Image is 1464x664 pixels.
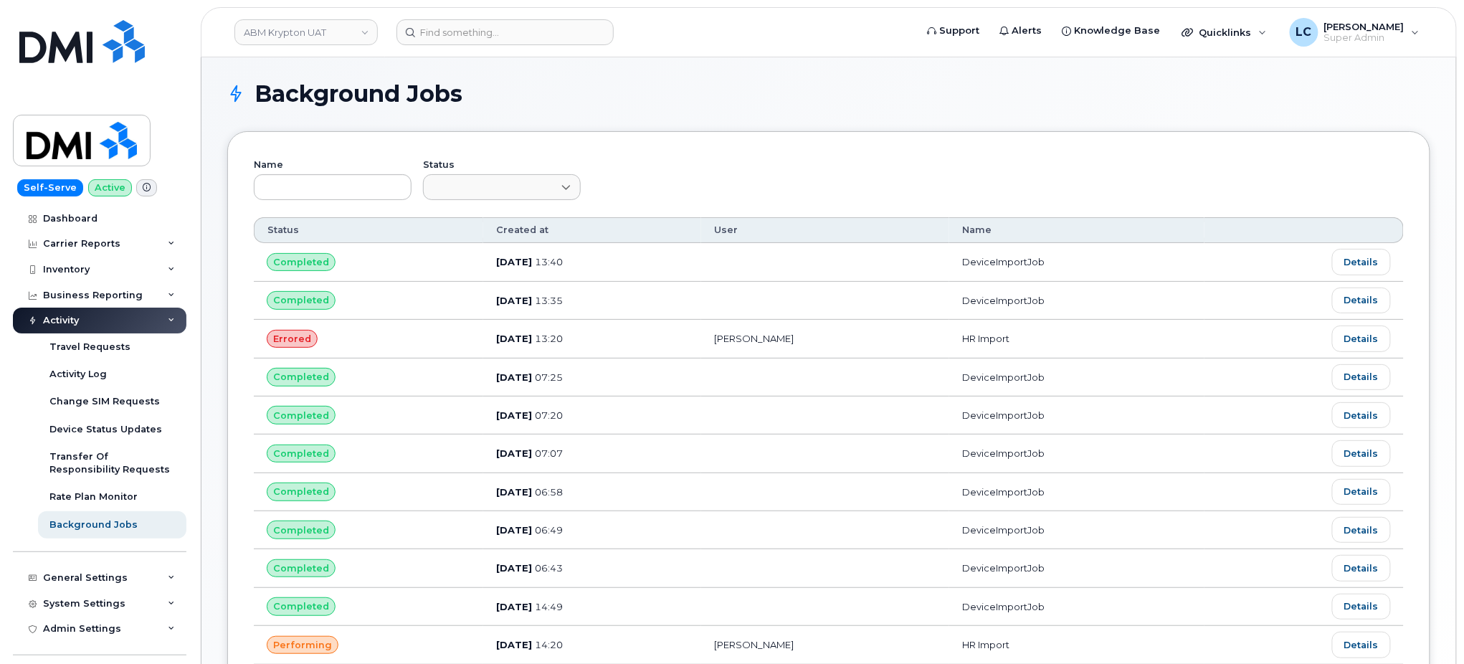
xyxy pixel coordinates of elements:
span: Completed [273,255,329,269]
span: [DATE] [496,409,532,421]
a: Details [1332,594,1391,620]
a: Details [1332,364,1391,390]
label: Status [423,161,581,170]
span: Completed [273,561,329,575]
span: Completed [273,447,329,460]
span: Errored [273,332,311,346]
span: Completed [273,409,329,422]
span: 07:25 [535,371,563,383]
a: Details [1332,517,1391,543]
label: Name [254,161,412,170]
span: [DATE] [496,486,532,498]
td: DeviceImportJob [949,473,1204,511]
span: Completed [273,599,329,613]
td: HR Import [949,626,1204,664]
span: [DATE] [496,256,532,267]
span: 13:35 [535,295,563,306]
span: 14:20 [535,639,563,650]
span: Name [962,224,992,237]
span: Completed [273,523,329,537]
span: 13:20 [535,333,563,344]
span: 06:43 [535,562,563,574]
span: [DATE] [496,333,532,344]
td: [PERSON_NAME] [701,626,949,664]
a: Details [1332,479,1391,505]
a: Details [1332,632,1391,658]
span: [DATE] [496,447,532,459]
span: 07:20 [535,409,563,421]
td: DeviceImportJob [949,549,1204,587]
span: [DATE] [496,524,532,536]
td: DeviceImportJob [949,243,1204,281]
a: Details [1332,402,1391,428]
span: [DATE] [496,639,532,650]
span: User [714,224,738,237]
span: Performing [273,638,332,652]
span: Created at [496,224,548,237]
span: 07:07 [535,447,563,459]
td: DeviceImportJob [949,588,1204,626]
span: Background Jobs [255,83,462,105]
span: [DATE] [496,562,532,574]
span: [DATE] [496,295,532,306]
a: Details [1332,326,1391,351]
span: 14:49 [535,601,563,612]
span: Completed [273,485,329,498]
span: 06:58 [535,486,563,498]
td: DeviceImportJob [949,435,1204,473]
td: DeviceImportJob [949,511,1204,549]
span: [DATE] [496,601,532,612]
span: 06:49 [535,524,563,536]
span: 13:40 [535,256,563,267]
span: Completed [273,370,329,384]
td: DeviceImportJob [949,397,1204,435]
a: Details [1332,288,1391,313]
td: HR Import [949,320,1204,358]
span: Status [267,224,299,237]
a: Details [1332,440,1391,466]
span: Completed [273,293,329,307]
a: Details [1332,249,1391,275]
td: [PERSON_NAME] [701,320,949,358]
td: DeviceImportJob [949,282,1204,320]
a: Details [1332,555,1391,581]
span: [DATE] [496,371,532,383]
td: DeviceImportJob [949,359,1204,397]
